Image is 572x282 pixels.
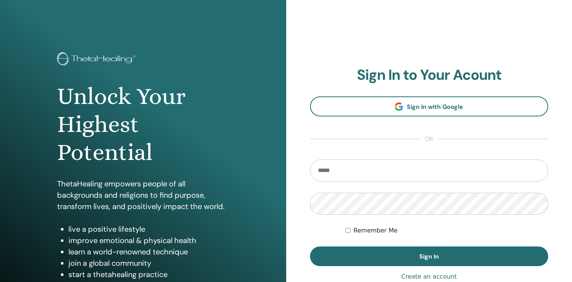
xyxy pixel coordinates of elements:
span: Sign In with Google [407,103,463,111]
h2: Sign In to Your Acount [310,67,549,84]
span: or [421,135,437,144]
a: Sign In with Google [310,96,549,116]
li: join a global community [68,257,229,269]
button: Sign In [310,246,549,266]
h1: Unlock Your Highest Potential [57,82,229,167]
div: Keep me authenticated indefinitely or until I manually logout [346,226,548,235]
a: Create an account [401,272,457,281]
li: live a positive lifestyle [68,223,229,235]
li: improve emotional & physical health [68,235,229,246]
li: learn a world-renowned technique [68,246,229,257]
p: ThetaHealing empowers people of all backgrounds and religions to find purpose, transform lives, a... [57,178,229,212]
li: start a thetahealing practice [68,269,229,280]
label: Remember Me [353,226,398,235]
span: Sign In [419,253,439,260]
